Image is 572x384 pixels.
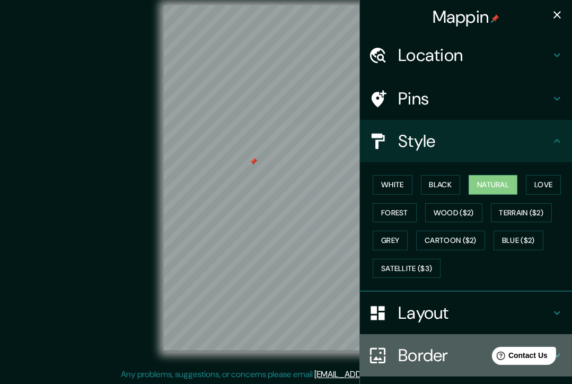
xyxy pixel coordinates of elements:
h4: Border [398,345,551,366]
button: Black [421,175,461,195]
button: Terrain ($2) [491,203,552,223]
h4: Pins [398,88,551,109]
button: Wood ($2) [425,203,482,223]
iframe: Help widget launcher [478,343,560,372]
img: pin-icon.png [491,14,499,23]
button: White [373,175,412,195]
div: Pins [360,77,572,120]
button: Natural [469,175,517,195]
h4: Style [398,130,551,152]
div: Style [360,120,572,162]
div: Layout [360,292,572,334]
button: Satellite ($3) [373,259,441,278]
h4: Mappin [433,6,500,28]
p: Any problems, suggestions, or concerns please email . [121,368,447,381]
div: Border [360,334,572,377]
button: Cartoon ($2) [416,231,485,250]
button: Grey [373,231,408,250]
h4: Layout [398,302,551,324]
h4: Location [398,45,551,66]
button: Forest [373,203,417,223]
button: Love [526,175,561,195]
div: Location [360,34,572,76]
button: Blue ($2) [494,231,543,250]
a: [EMAIL_ADDRESS][DOMAIN_NAME] [315,369,446,380]
canvas: Map [164,5,408,351]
